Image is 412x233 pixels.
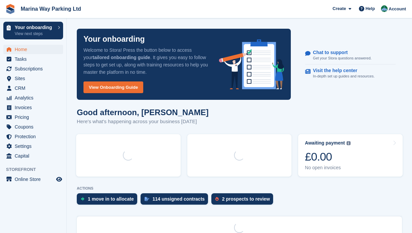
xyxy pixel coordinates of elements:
[77,186,402,191] p: ACTIONS
[15,132,55,141] span: Protection
[15,25,54,30] p: Your onboarding
[381,5,388,12] img: Paul Lewis
[305,46,396,65] a: Chat to support Get your Stora questions answered.
[3,142,63,151] a: menu
[5,4,15,14] img: stora-icon-8386f47178a22dfd0bd8f6a31ec36ba5ce8667c1dd55bd0f319d3a0aa187defe.svg
[313,50,366,55] p: Chat to support
[81,197,84,201] img: move_ins_to_allocate_icon-fdf77a2bb77ea45bf5b3d319d69a93e2d87916cf1d5bf7949dd705db3b84f3ca.svg
[15,112,55,122] span: Pricing
[3,74,63,83] a: menu
[366,5,375,12] span: Help
[88,196,134,202] div: 1 move in to allocate
[15,83,55,93] span: CRM
[55,175,63,183] a: Preview store
[15,175,55,184] span: Online Store
[77,108,209,117] h1: Good afternoon, [PERSON_NAME]
[3,112,63,122] a: menu
[15,122,55,132] span: Coupons
[15,103,55,112] span: Invoices
[83,81,143,93] a: View Onboarding Guide
[3,64,63,73] a: menu
[83,46,208,76] p: Welcome to Stora! Press the button below to access your . It gives you easy to follow steps to ge...
[3,132,63,141] a: menu
[15,74,55,83] span: Sites
[3,93,63,102] a: menu
[3,45,63,54] a: menu
[313,73,375,79] p: In-depth set up guides and resources.
[153,196,205,202] div: 114 unsigned contracts
[211,193,276,208] a: 2 prospects to review
[215,197,219,201] img: prospect-51fa495bee0391a8d652442698ab0144808aea92771e9ea1ae160a38d050c398.svg
[3,175,63,184] a: menu
[3,22,63,39] a: Your onboarding View next steps
[15,93,55,102] span: Analytics
[305,165,351,171] div: No open invoices
[15,54,55,64] span: Tasks
[15,31,54,37] p: View next steps
[83,35,145,43] p: Your onboarding
[3,103,63,112] a: menu
[141,193,211,208] a: 114 unsigned contracts
[145,197,149,201] img: contract_signature_icon-13c848040528278c33f63329250d36e43548de30e8caae1d1a13099fd9432cc5.svg
[18,3,84,14] a: Marina Way Parking Ltd
[347,141,351,145] img: icon-info-grey-7440780725fd019a000dd9b08b2336e03edf1995a4989e88bcd33f0948082b44.svg
[15,142,55,151] span: Settings
[77,118,209,126] p: Here's what's happening across your business [DATE]
[313,68,369,73] p: Visit the help center
[15,151,55,161] span: Capital
[77,193,141,208] a: 1 move in to allocate
[219,39,284,89] img: onboarding-info-6c161a55d2c0e0a8cae90662b2fe09162a5109e8cc188191df67fb4f79e88e88.svg
[305,150,351,164] div: £0.00
[6,166,66,173] span: Storefront
[15,64,55,73] span: Subscriptions
[3,54,63,64] a: menu
[3,151,63,161] a: menu
[305,64,396,82] a: Visit the help center In-depth set up guides and resources.
[333,5,346,12] span: Create
[3,122,63,132] a: menu
[298,134,403,177] a: Awaiting payment £0.00 No open invoices
[313,55,371,61] p: Get your Stora questions answered.
[305,140,345,146] div: Awaiting payment
[3,83,63,93] a: menu
[92,55,150,60] strong: tailored onboarding guide
[15,45,55,54] span: Home
[222,196,270,202] div: 2 prospects to review
[389,6,406,12] span: Account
